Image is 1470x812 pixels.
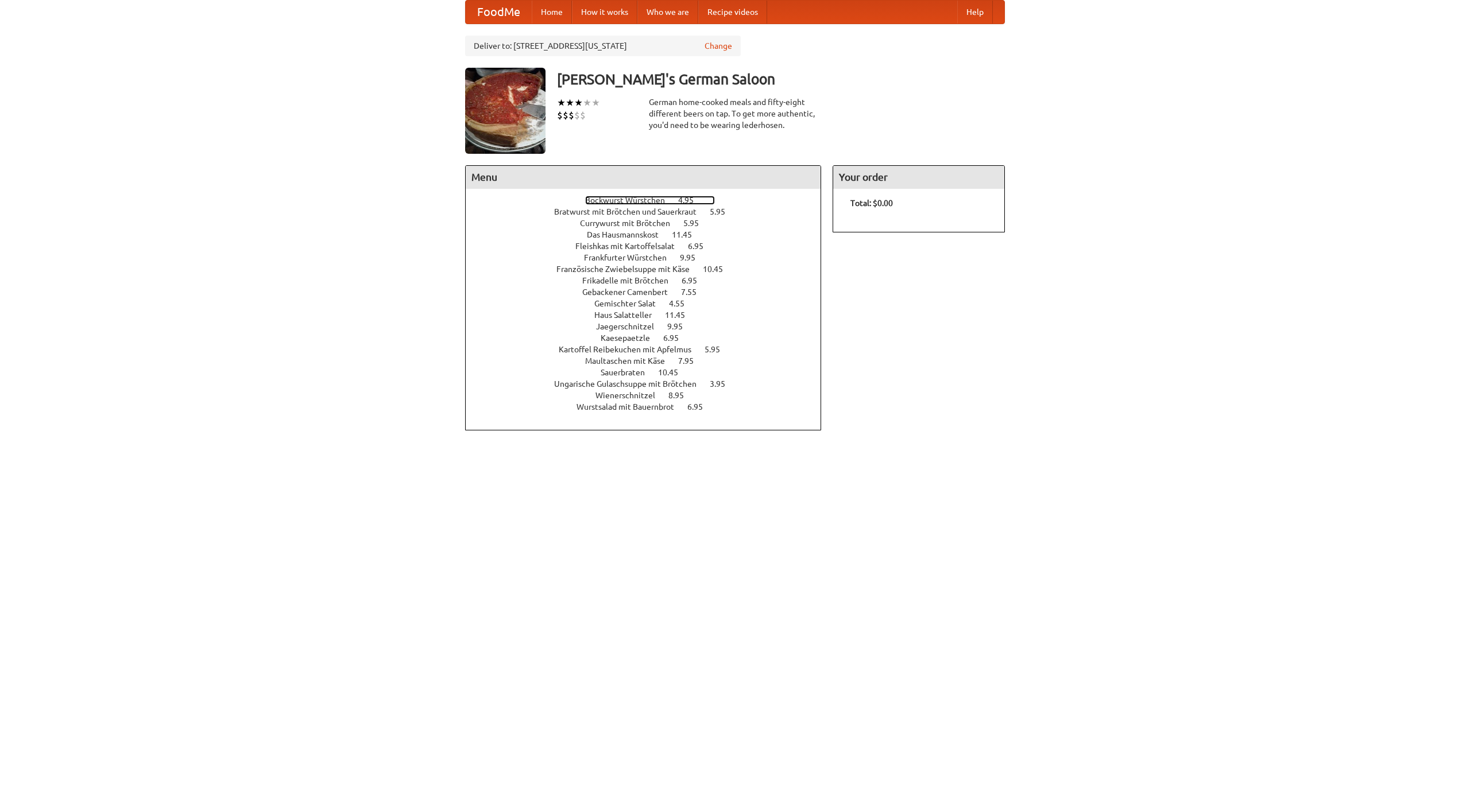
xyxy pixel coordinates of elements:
[595,391,705,400] a: Wienerschnitzel 8.95
[554,379,708,388] span: Ungarische Gulaschsuppe mit Brötchen
[710,379,737,388] span: 3.95
[575,242,686,251] span: Fleishkas mit Kartoffelsalat
[587,230,670,239] span: Das Hausmannskost
[556,265,701,274] span: Französische Zwiebelsuppe mit Käse
[574,109,580,122] li: $
[637,1,698,24] a: Who we are
[554,207,746,216] a: Bratwurst mit Brötchen und Sauerkraut 5.95
[577,402,686,411] span: Wurstsalad mit Bauernbrot
[601,333,700,343] a: Kaesepaetzle 6.95
[466,166,821,189] h4: Menu
[574,96,583,109] li: ★
[669,299,696,308] span: 4.55
[850,199,893,208] b: Total: $0.00
[681,287,708,297] span: 7.55
[698,1,767,24] a: Recipe videos
[465,36,741,56] div: Deliver to: [STREET_ADDRESS][US_STATE]
[687,402,714,411] span: 6.95
[663,333,690,343] span: 6.95
[585,356,715,366] a: Maultaschen mit Käse 7.95
[596,322,704,331] a: Jaegerschnitzel 9.95
[682,276,709,285] span: 6.95
[585,196,676,205] span: Bockwurst Würstchen
[594,310,706,320] a: Haus Salatteller 11.45
[658,368,690,377] span: 10.45
[668,391,695,400] span: 8.95
[705,345,732,354] span: 5.95
[575,242,725,251] a: Fleishkas mit Kartoffelsalat 6.95
[556,265,744,274] a: Französische Zwiebelsuppe mit Käse 10.45
[532,1,572,24] a: Home
[591,96,600,109] li: ★
[585,356,676,366] span: Maultaschen mit Käse
[594,299,667,308] span: Gemischter Salat
[678,356,705,366] span: 7.95
[466,1,532,24] a: FoodMe
[680,253,707,262] span: 9.95
[559,345,703,354] span: Kartoffel Reibekuchen mit Apfelmus
[557,96,566,109] li: ★
[572,1,637,24] a: How it works
[587,230,713,239] a: Das Hausmannskost 11.45
[557,68,1005,91] h3: [PERSON_NAME]'s German Saloon
[554,207,708,216] span: Bratwurst mit Brötchen und Sauerkraut
[705,40,732,52] a: Change
[582,276,680,285] span: Frikadelle mit Brötchen
[667,322,694,331] span: 9.95
[601,368,699,377] a: Sauerbraten 10.45
[594,310,663,320] span: Haus Salatteller
[566,96,574,109] li: ★
[554,379,746,388] a: Ungarische Gulaschsuppe mit Brötchen 3.95
[580,219,682,228] span: Currywurst mit Brötchen
[688,242,715,251] span: 6.95
[580,109,586,122] li: $
[557,109,563,122] li: $
[649,96,821,131] div: German home-cooked meals and fifty-eight different beers on tap. To get more authentic, you'd nee...
[580,219,720,228] a: Currywurst mit Brötchen 5.95
[584,253,717,262] a: Frankfurter Würstchen 9.95
[683,219,710,228] span: 5.95
[595,391,667,400] span: Wienerschnitzel
[665,310,697,320] span: 11.45
[568,109,574,122] li: $
[678,196,705,205] span: 4.95
[601,368,656,377] span: Sauerbraten
[582,287,718,297] a: Gebackener Camenbert 7.55
[672,230,703,239] span: 11.45
[594,299,706,308] a: Gemischter Salat 4.55
[582,287,679,297] span: Gebackener Camenbert
[583,96,591,109] li: ★
[596,322,666,331] span: Jaegerschnitzel
[710,207,737,216] span: 5.95
[559,345,741,354] a: Kartoffel Reibekuchen mit Apfelmus 5.95
[703,265,734,274] span: 10.45
[577,402,724,411] a: Wurstsalad mit Bauernbrot 6.95
[833,166,1004,189] h4: Your order
[585,196,715,205] a: Bockwurst Würstchen 4.95
[957,1,993,24] a: Help
[601,333,661,343] span: Kaesepaetzle
[584,253,678,262] span: Frankfurter Würstchen
[563,109,568,122] li: $
[465,68,546,154] img: angular.jpg
[582,276,718,285] a: Frikadelle mit Brötchen 6.95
